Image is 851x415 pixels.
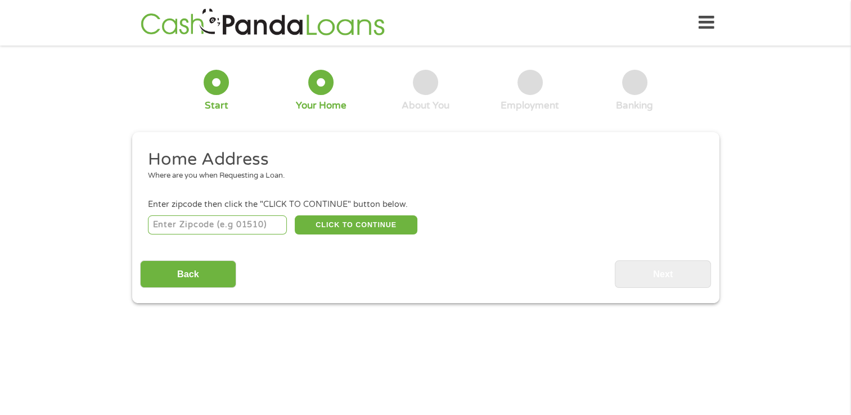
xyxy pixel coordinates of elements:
[615,260,711,288] input: Next
[616,100,653,112] div: Banking
[296,100,346,112] div: Your Home
[501,100,559,112] div: Employment
[205,100,228,112] div: Start
[148,148,695,171] h2: Home Address
[140,260,236,288] input: Back
[137,7,388,39] img: GetLoanNow Logo
[295,215,417,234] button: CLICK TO CONTINUE
[148,170,695,182] div: Where are you when Requesting a Loan.
[148,199,703,211] div: Enter zipcode then click the "CLICK TO CONTINUE" button below.
[148,215,287,234] input: Enter Zipcode (e.g 01510)
[402,100,449,112] div: About You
